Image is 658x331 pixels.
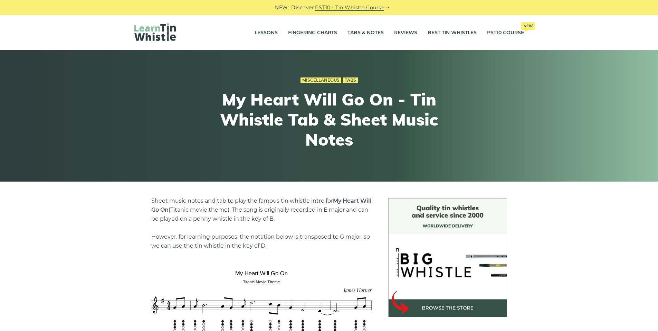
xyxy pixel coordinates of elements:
[343,77,358,83] a: Tabs
[255,24,278,42] a: Lessons
[487,24,524,42] a: PST10 CourseNew
[151,196,372,250] p: Sheet music notes and tab to play the famous tin whistle intro for (Titanic movie theme). The son...
[347,24,384,42] a: Tabs & Notes
[301,77,341,83] a: Miscellaneous
[288,24,337,42] a: Fingering Charts
[134,23,176,41] img: LearnTinWhistle.com
[388,198,507,317] img: BigWhistle Tin Whistle Store
[428,24,477,42] a: Best Tin Whistles
[202,90,456,149] h1: My Heart Will Go On - Tin Whistle Tab & Sheet Music Notes
[394,24,417,42] a: Reviews
[521,22,535,30] span: New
